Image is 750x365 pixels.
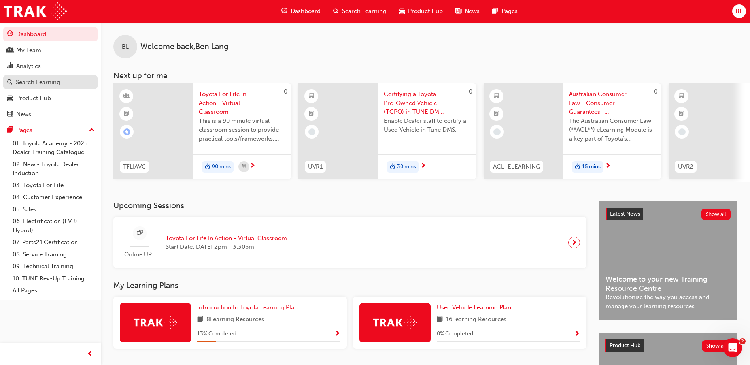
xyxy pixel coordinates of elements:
[605,339,731,352] a: Product HubShow all
[9,137,98,158] a: 01. Toyota Academy - 2025 Dealer Training Catalogue
[123,162,146,171] span: TFLIAVC
[437,304,511,311] span: Used Vehicle Learning Plan
[9,284,98,297] a: All Pages
[122,42,129,51] span: BL
[739,338,746,344] span: 2
[3,123,98,137] button: Pages
[242,162,246,172] span: calendar-icon
[3,43,98,58] a: My Team
[599,201,737,320] a: Latest NewsShow allWelcome to your new Training Resource CentreRevolutionise the way you access a...
[124,109,129,119] span: booktick-icon
[7,31,13,38] span: guage-icon
[7,47,13,54] span: people-icon
[9,179,98,192] a: 03. Toyota For Life
[654,88,657,95] span: 0
[3,75,98,90] a: Search Learning
[123,128,130,135] span: learningRecordVerb_ENROLL-icon
[124,91,129,102] span: learningResourceType_INSTRUCTOR_LED-icon
[166,234,287,243] span: Toyota For Life In Action - Virtual Classroom
[275,3,327,19] a: guage-iconDashboard
[9,273,98,285] a: 10. TUNE Rev-Up Training
[492,6,498,16] span: pages-icon
[206,315,264,325] span: 8 Learning Resources
[582,162,601,171] span: 15 mins
[571,237,577,248] span: next-icon
[494,91,499,102] span: learningResourceType_ELEARNING-icon
[197,315,203,325] span: book-icon
[291,7,321,16] span: Dashboard
[197,303,301,312] a: Introduction to Toyota Learning Plan
[575,162,580,172] span: duration-icon
[486,3,524,19] a: pages-iconPages
[199,90,285,117] span: Toyota For Life In Action - Virtual Classroom
[606,208,731,220] a: Latest NewsShow all
[3,107,98,122] a: News
[298,83,476,179] a: 0UVR1Certifying a Toyota Pre-Owned Vehicle (TCPO) in TUNE DMS e-Learning ModuleEnable Dealer staf...
[9,236,98,248] a: 07. Parts21 Certification
[610,211,640,217] span: Latest News
[7,63,13,70] span: chart-icon
[606,275,731,293] span: Welcome to your new Training Resource Centre
[249,163,255,170] span: next-icon
[574,329,580,339] button: Show Progress
[334,329,340,339] button: Show Progress
[446,315,506,325] span: 16 Learning Resources
[9,203,98,216] a: 05. Sales
[9,215,98,236] a: 06. Electrification (EV & Hybrid)
[408,7,443,16] span: Product Hub
[455,6,461,16] span: news-icon
[9,191,98,203] a: 04. Customer Experience
[334,331,340,338] span: Show Progress
[16,46,41,55] div: My Team
[390,162,395,172] span: duration-icon
[140,42,229,51] span: Welcome back , Ben Lang
[120,250,159,259] span: Online URL
[569,117,655,143] span: The Australian Consumer Law (**ACL**) eLearning Module is a key part of Toyota’s compliance progr...
[16,110,31,119] div: News
[87,349,93,359] span: prev-icon
[197,329,236,339] span: 13 % Completed
[469,88,472,95] span: 0
[309,109,314,119] span: booktick-icon
[9,248,98,261] a: 08. Service Training
[113,281,586,290] h3: My Learning Plans
[723,338,742,357] iframe: Intercom live chat
[284,88,287,95] span: 0
[606,293,731,310] span: Revolutionise the way you access and manage your learning resources.
[384,90,470,117] span: Certifying a Toyota Pre-Owned Vehicle (TCPO) in TUNE DMS e-Learning Module
[735,7,742,16] span: BL
[494,109,499,119] span: booktick-icon
[137,228,143,238] span: sessionType_ONLINE_URL-icon
[702,340,731,352] button: Show all
[732,4,746,18] button: BL
[701,209,731,220] button: Show all
[205,162,210,172] span: duration-icon
[7,95,13,102] span: car-icon
[437,315,443,325] span: book-icon
[449,3,486,19] a: news-iconNews
[212,162,231,171] span: 90 mins
[605,163,611,170] span: next-icon
[3,91,98,105] a: Product Hub
[501,7,518,16] span: Pages
[465,7,480,16] span: News
[309,91,314,102] span: learningResourceType_ELEARNING-icon
[89,125,94,135] span: up-icon
[420,163,426,170] span: next-icon
[7,79,13,86] span: search-icon
[166,243,287,252] span: Start Date: [DATE] 2pm - 3:30pm
[9,158,98,179] a: 02. New - Toyota Dealer Induction
[569,90,655,117] span: Australian Consumer Law - Consumer Guarantees - eLearning module
[4,2,67,20] a: Trak
[437,303,514,312] a: Used Vehicle Learning Plan
[134,316,177,329] img: Trak
[679,91,684,102] span: learningResourceType_ELEARNING-icon
[3,25,98,123] button: DashboardMy TeamAnalyticsSearch LearningProduct HubNews
[199,117,285,143] span: This is a 90 minute virtual classroom session to provide practical tools/frameworks, behaviours a...
[120,223,580,262] a: Online URLToyota For Life In Action - Virtual ClassroomStart Date:[DATE] 2pm - 3:30pm
[493,128,501,135] span: learningRecordVerb_NONE-icon
[399,6,405,16] span: car-icon
[327,3,393,19] a: search-iconSearch Learning
[9,260,98,273] a: 09. Technical Training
